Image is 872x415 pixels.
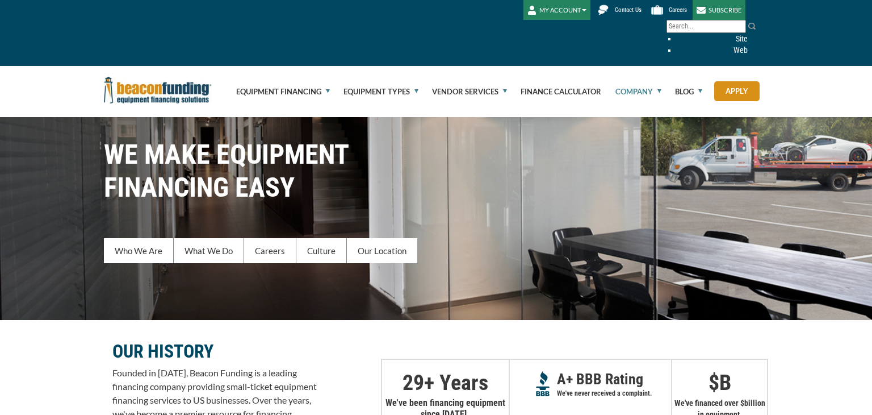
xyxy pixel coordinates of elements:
[734,22,743,31] a: Clear search text
[244,238,296,263] a: Careers
[104,238,174,263] a: Who We Are
[672,377,767,388] p: $ B
[748,22,757,31] img: Search
[296,238,347,263] a: Culture
[112,345,317,358] p: OUR HISTORY
[104,138,768,204] h1: WE MAKE EQUIPMENT FINANCING EASY
[223,66,330,117] a: Equipment Financing
[677,44,748,56] li: Web
[104,77,212,104] img: Beacon Funding Corporation
[330,66,418,117] a: Equipment Types
[662,66,702,117] a: Blog
[536,371,550,396] img: A+ Reputation BBB
[557,388,671,399] p: We've never received a complaint.
[714,81,760,101] a: Apply
[347,238,417,263] a: Our Location
[669,6,687,14] span: Careers
[104,85,212,94] a: Beacon Funding Corporation
[666,20,746,33] input: Search
[677,33,748,44] li: Site
[615,6,642,14] span: Contact Us
[403,370,424,395] span: 29
[508,66,601,117] a: Finance Calculator
[382,377,509,388] p: + Years
[602,66,661,117] a: Company
[557,374,671,385] p: A+ BBB Rating
[419,66,507,117] a: Vendor Services
[174,238,244,263] a: What We Do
